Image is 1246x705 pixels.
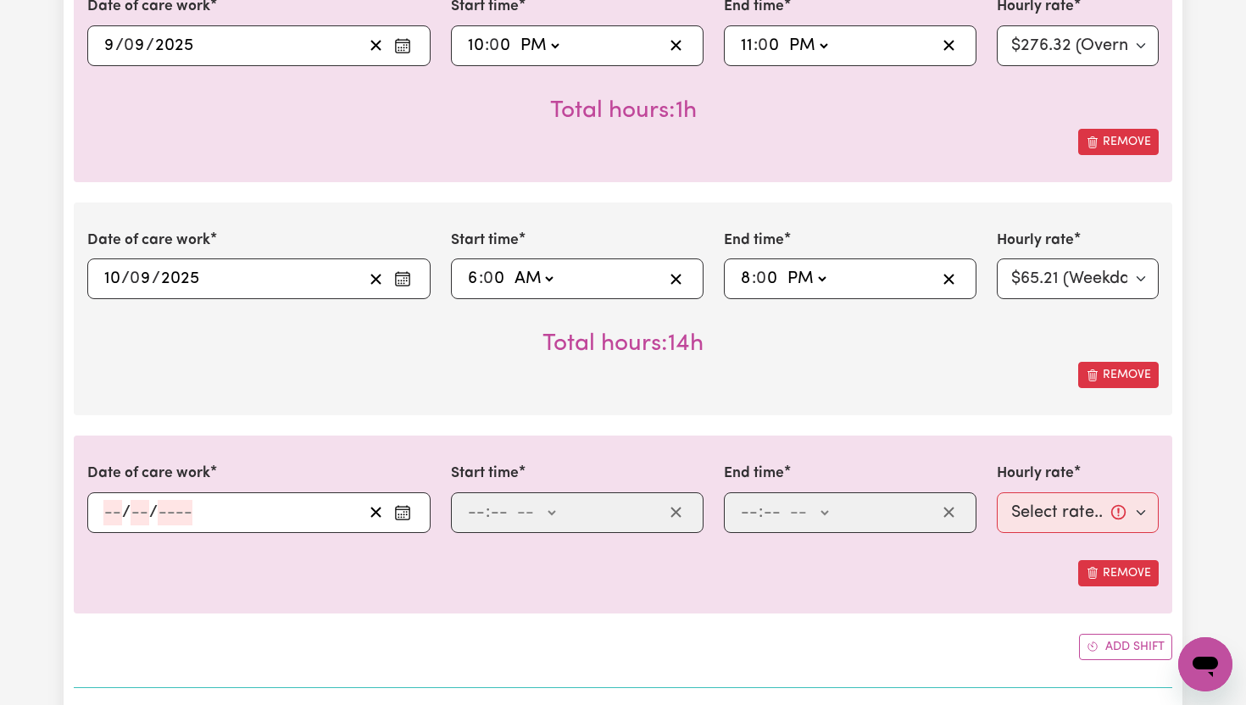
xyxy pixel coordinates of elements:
input: -- [467,33,485,58]
span: Total hours worked: 1 hour [550,99,697,123]
span: / [152,269,160,288]
input: ---- [158,500,192,525]
span: 0 [756,270,766,287]
span: / [121,269,130,288]
label: Date of care work [87,463,210,485]
input: ---- [154,33,194,58]
input: -- [759,33,782,58]
input: -- [125,33,146,58]
input: -- [490,500,509,525]
button: Clear date [363,33,389,58]
label: Start time [451,463,519,485]
span: : [752,269,756,288]
label: Date of care work [87,230,210,252]
span: 0 [124,37,134,54]
label: End time [724,463,784,485]
span: / [115,36,124,55]
input: -- [491,33,513,58]
label: Hourly rate [997,230,1074,252]
input: -- [758,266,780,291]
input: -- [740,500,759,525]
iframe: Button to launch messaging window [1178,637,1232,691]
span: : [486,503,490,522]
label: Start time [451,230,519,252]
span: 0 [758,37,768,54]
span: / [149,503,158,522]
input: -- [467,500,486,525]
input: -- [103,500,122,525]
input: -- [740,266,752,291]
button: Enter the date of care work [389,33,416,58]
span: : [479,269,483,288]
button: Remove this shift [1078,560,1159,586]
span: Total hours worked: 14 hours [542,332,704,356]
input: -- [763,500,782,525]
input: -- [131,500,149,525]
span: : [485,36,489,55]
button: Remove this shift [1078,362,1159,388]
button: Clear date [363,500,389,525]
button: Enter the date of care work [389,500,416,525]
button: Clear date [363,266,389,291]
span: 0 [483,270,493,287]
input: -- [485,266,507,291]
span: / [122,503,131,522]
span: / [146,36,154,55]
button: Remove this shift [1078,129,1159,155]
span: 0 [489,37,499,54]
span: : [759,503,763,522]
input: -- [131,266,152,291]
span: 0 [130,270,140,287]
label: End time [724,230,784,252]
label: Hourly rate [997,463,1074,485]
button: Enter the date of care work [389,266,416,291]
button: Add another shift [1079,634,1172,660]
input: -- [467,266,479,291]
input: -- [103,266,121,291]
input: -- [103,33,115,58]
input: ---- [160,266,200,291]
input: -- [740,33,754,58]
span: : [754,36,758,55]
